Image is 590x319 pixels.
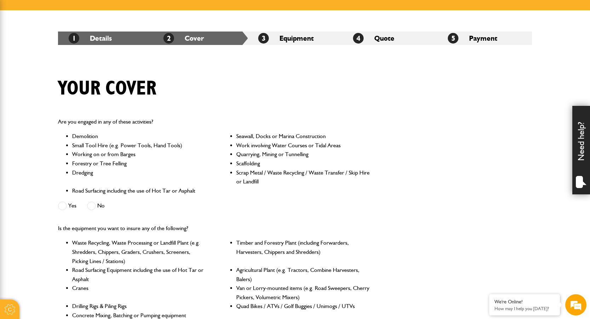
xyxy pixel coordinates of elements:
li: Demolition [72,132,206,141]
li: Van or Lorry-mounted items (e.g. Road Sweepers, Cherry Pickers, Volumetric Mixers) [236,284,370,302]
label: Yes [58,201,76,210]
div: Chat with us now [37,40,119,49]
img: d_20077148190_company_1631870298795_20077148190 [12,39,30,49]
span: 3 [258,33,269,44]
span: 5 [448,33,458,44]
label: No [87,201,105,210]
p: Is the equipment you want to insure any of the following? [58,224,370,233]
input: Enter your phone number [9,107,129,123]
li: Road Surfacing including the use of Hot Tar or Asphalt [72,186,206,195]
a: 1Details [69,34,112,42]
textarea: Type your message and hit 'Enter' [9,135,129,218]
li: Timber and Forestry Plant (including Forwarders, Harvesters, Chippers and Shredders) [236,238,370,266]
li: Drilling Rigs & Piling Rigs [72,302,206,311]
li: Working on or from Barges [72,150,206,159]
p: Are you engaged in any of these activities? [58,117,370,126]
li: Quote [342,32,437,45]
li: Quarrying, Mining or Tunnelling [236,150,370,159]
input: Enter your last name [9,65,129,81]
h1: Your cover [58,77,156,101]
li: Cranes [72,284,206,302]
li: Scrap Metal / Waste Recycling / Waste Transfer / Skip Hire or Landfill [236,168,370,186]
div: Need help? [572,106,590,194]
li: Forestry or Tree Felling [72,159,206,168]
li: Cover [153,32,248,45]
li: Agricultural Plant (e.g. Tractors, Combine Harvesters, Balers) [236,266,370,284]
span: 4 [353,33,364,44]
li: Dredging [72,168,206,186]
em: Start Chat [96,218,128,228]
li: Work involving Water Courses or Tidal Areas [236,141,370,150]
li: Equipment [248,32,342,45]
img: hfpfyWBK5wQHBAGPgDf9c6qAYOxxMAAAAASUVORK5CYII= [10,123,16,129]
input: Enter your email address [9,86,129,102]
li: Scaffolding [236,159,370,168]
li: Quad Bikes / ATVs / Golf Buggies / Unimogs / UTVs [236,302,370,311]
li: Seawall, Docks or Marina Construction [236,132,370,141]
li: Payment [437,32,532,45]
div: Minimize live chat window [116,4,133,21]
li: Waste Recycling, Waste Processing or Landfill Plant (e.g. Shredders, Chippers, Graders, Crushers,... [72,238,206,266]
div: We're Online! [494,299,555,305]
li: Road Surfacing Equipment including the use of Hot Tar or Asphalt [72,266,206,284]
span: 2 [163,33,174,44]
li: Small Tool Hire (e.g. Power Tools, Hand Tools) [72,141,206,150]
div: Call: 01642 605445 [9,123,16,129]
p: How may I help you today? [494,306,555,311]
span: 1 [69,33,79,44]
